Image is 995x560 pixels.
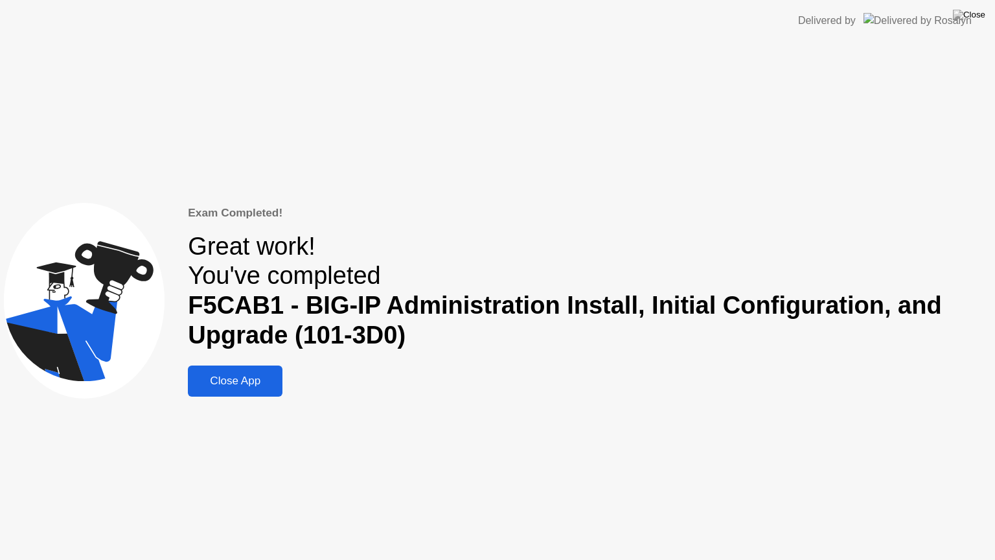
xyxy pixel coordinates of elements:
[188,292,941,349] b: F5CAB1 - BIG-IP Administration Install, Initial Configuration, and Upgrade (101-3D0)
[192,375,279,388] div: Close App
[188,366,282,397] button: Close App
[953,10,985,20] img: Close
[188,232,991,351] div: Great work! You've completed
[798,13,856,29] div: Delivered by
[863,13,972,28] img: Delivered by Rosalyn
[188,205,991,222] div: Exam Completed!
